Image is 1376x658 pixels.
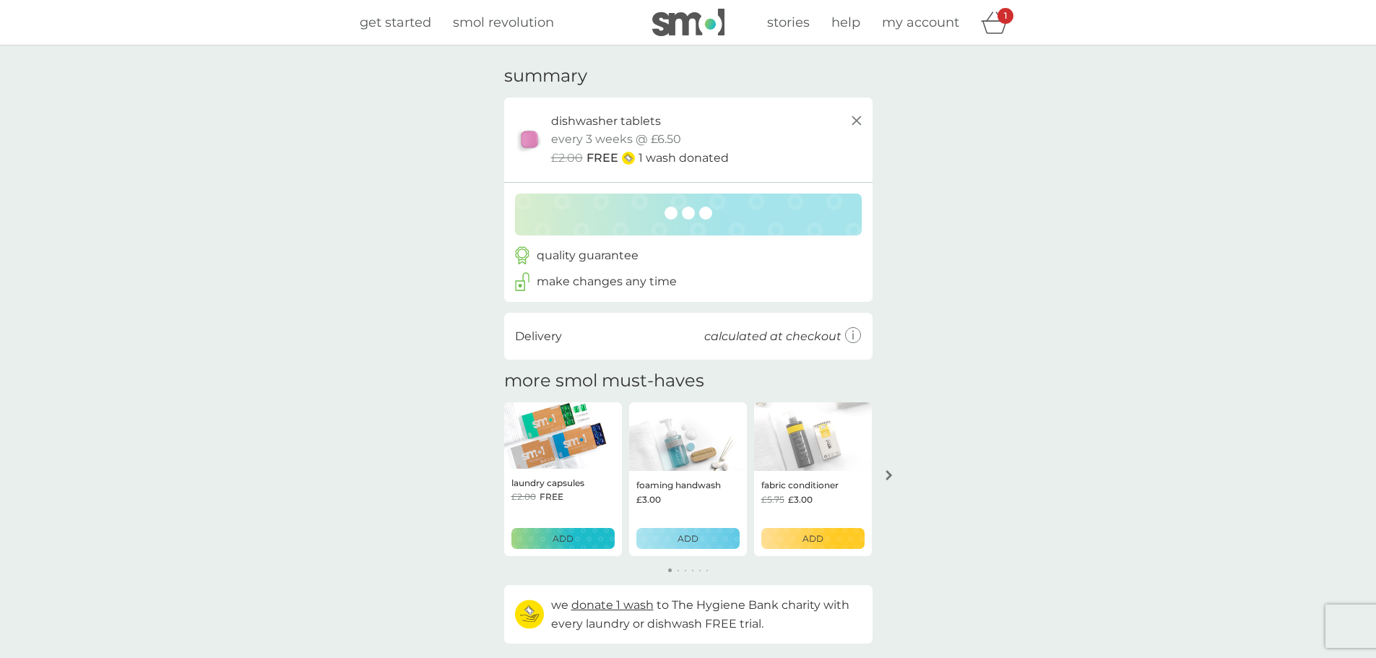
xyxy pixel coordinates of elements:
[515,327,562,346] p: Delivery
[636,528,740,549] button: ADD
[504,371,704,391] h2: more smol must-haves
[551,149,583,168] span: £2.00
[761,528,865,549] button: ADD
[636,493,661,506] span: £3.00
[540,490,563,503] span: FREE
[511,476,584,490] p: laundry capsules
[761,478,839,492] p: fabric conditioner
[802,532,823,545] p: ADD
[511,528,615,549] button: ADD
[511,490,536,503] span: £2.00
[504,66,587,87] h3: summary
[453,14,554,30] span: smol revolution
[551,596,862,633] p: we to The Hygiene Bank charity with every laundry or dishwash FREE trial.
[537,272,677,291] p: make changes any time
[553,532,574,545] p: ADD
[639,149,729,168] p: 1 wash donated
[831,14,860,30] span: help
[537,246,639,265] p: quality guarantee
[831,12,860,33] a: help
[360,12,431,33] a: get started
[767,14,810,30] span: stories
[571,598,654,612] span: donate 1 wash
[587,149,618,168] span: FREE
[981,8,1017,37] div: basket
[453,12,554,33] a: smol revolution
[761,493,784,506] span: £5.75
[704,327,841,346] p: calculated at checkout
[678,532,698,545] p: ADD
[882,12,959,33] a: my account
[788,493,813,506] span: £3.00
[551,112,661,131] p: dishwasher tablets
[360,14,431,30] span: get started
[882,14,959,30] span: my account
[551,130,681,149] p: every 3 weeks @ £6.50
[636,478,721,492] p: foaming handwash
[652,9,724,36] img: smol
[767,12,810,33] a: stories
